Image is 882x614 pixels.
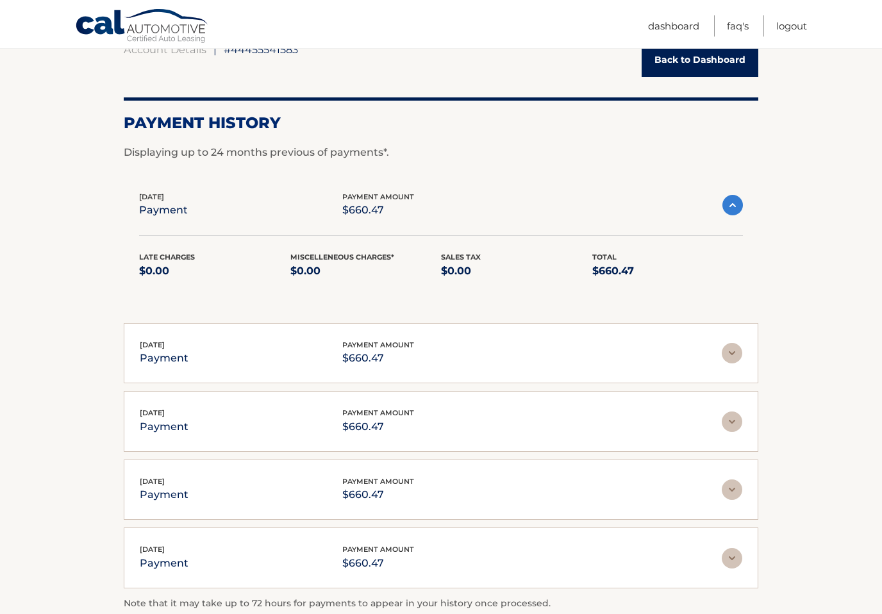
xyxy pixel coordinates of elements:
[139,262,290,280] p: $0.00
[727,15,749,37] a: FAQ's
[140,340,165,349] span: [DATE]
[342,554,414,572] p: $660.47
[124,145,758,160] p: Displaying up to 24 months previous of payments*.
[592,253,617,261] span: Total
[441,253,481,261] span: Sales Tax
[592,262,744,280] p: $660.47
[722,411,742,432] img: accordion-rest.svg
[342,418,414,436] p: $660.47
[124,113,758,133] h2: Payment History
[140,477,165,486] span: [DATE]
[75,8,210,46] a: Cal Automotive
[140,545,165,554] span: [DATE]
[140,486,188,504] p: payment
[140,554,188,572] p: payment
[648,15,699,37] a: Dashboard
[342,192,414,201] span: payment amount
[722,195,743,215] img: accordion-active.svg
[342,349,414,367] p: $660.47
[642,43,758,77] a: Back to Dashboard
[290,253,394,261] span: Miscelleneous Charges*
[342,408,414,417] span: payment amount
[213,43,217,56] span: |
[342,201,414,219] p: $660.47
[342,340,414,349] span: payment amount
[441,262,592,280] p: $0.00
[140,408,165,417] span: [DATE]
[776,15,807,37] a: Logout
[140,418,188,436] p: payment
[722,479,742,500] img: accordion-rest.svg
[124,596,758,611] p: Note that it may take up to 72 hours for payments to appear in your history once processed.
[342,545,414,554] span: payment amount
[342,477,414,486] span: payment amount
[140,349,188,367] p: payment
[139,253,195,261] span: Late Charges
[722,343,742,363] img: accordion-rest.svg
[139,192,164,201] span: [DATE]
[342,486,414,504] p: $660.47
[290,262,442,280] p: $0.00
[722,548,742,568] img: accordion-rest.svg
[224,43,298,56] span: #44455541583
[124,43,206,56] a: Account Details
[139,201,188,219] p: payment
